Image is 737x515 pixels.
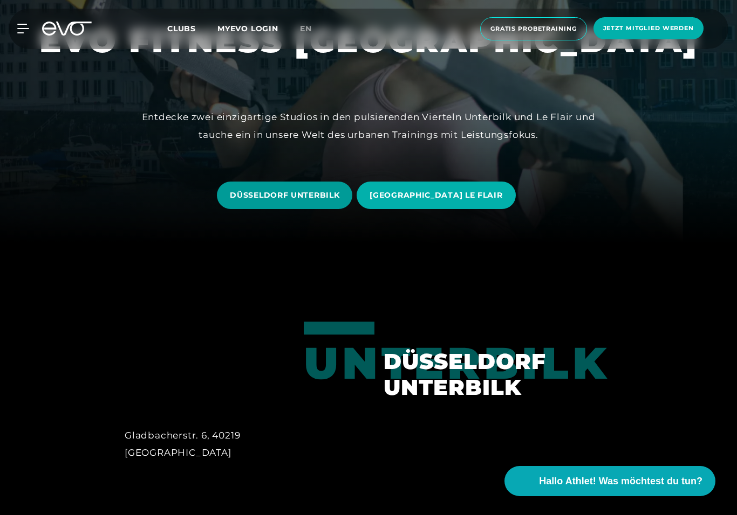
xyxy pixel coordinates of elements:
[167,23,217,33] a: Clubs
[300,23,325,35] a: en
[125,427,289,462] div: Gladbacherstr. 6, 40219 [GEOGRAPHIC_DATA]
[300,24,312,33] span: en
[590,17,707,40] a: Jetzt Mitglied werden
[603,24,694,33] span: Jetzt Mitglied werden
[230,190,339,201] span: DÜSSELDORF UNTERBILK
[490,24,577,33] span: Gratis Probetraining
[142,108,596,143] div: Entdecke zwei einzigartige Studios in den pulsierenden Vierteln Unterbilk und Le Flair und tauche...
[477,17,590,40] a: Gratis Probetraining
[539,474,702,489] span: Hallo Athlet! Was möchtest du tun?
[217,173,357,217] a: DÜSSELDORF UNTERBILK
[357,173,520,217] a: [GEOGRAPHIC_DATA] LE FLAIR
[370,190,502,201] span: [GEOGRAPHIC_DATA] LE FLAIR
[384,349,612,400] h2: Düsseldorf Unterbilk
[167,24,196,33] span: Clubs
[504,466,715,496] button: Hallo Athlet! Was möchtest du tun?
[217,24,278,33] a: MYEVO LOGIN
